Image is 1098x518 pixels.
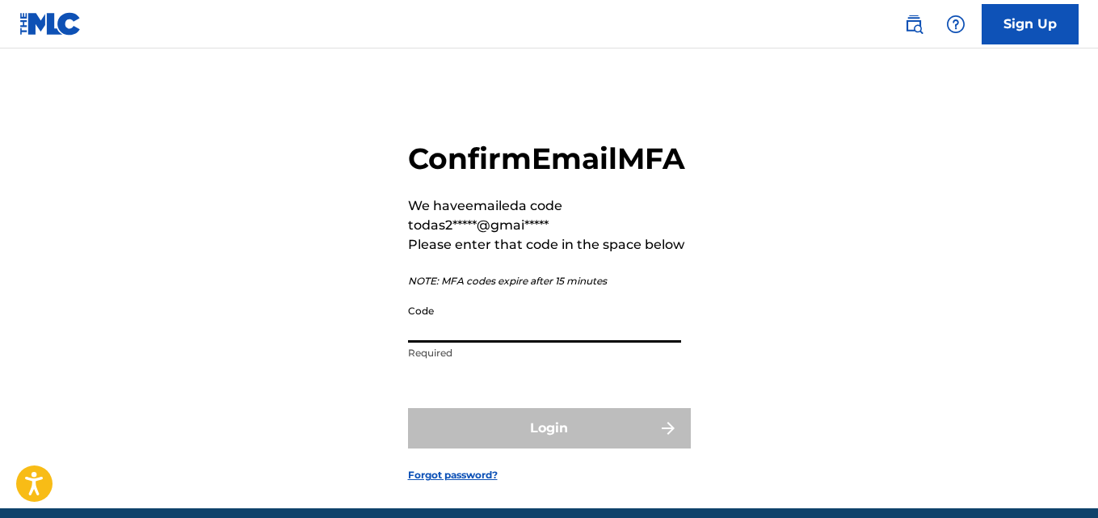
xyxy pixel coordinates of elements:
[904,15,923,34] img: search
[19,12,82,36] img: MLC Logo
[408,235,691,255] p: Please enter that code in the space below
[940,8,972,40] div: Help
[982,4,1079,44] a: Sign Up
[408,274,691,288] p: NOTE: MFA codes expire after 15 minutes
[408,141,691,177] h2: Confirm Email MFA
[946,15,965,34] img: help
[408,346,681,360] p: Required
[898,8,930,40] a: Public Search
[408,468,498,482] a: Forgot password?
